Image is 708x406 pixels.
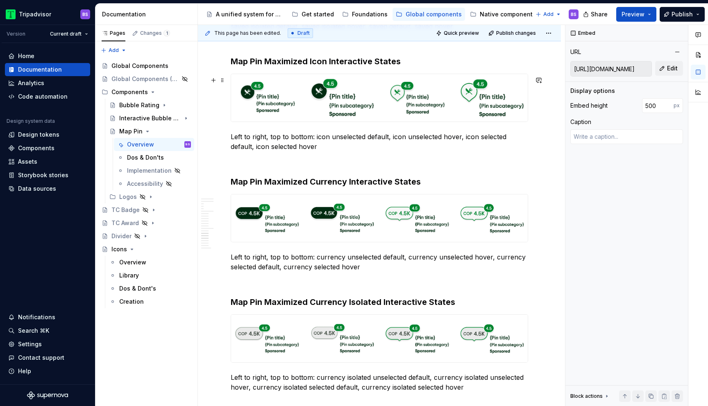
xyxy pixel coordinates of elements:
[203,8,287,21] a: A unified system for every journey.
[18,354,64,362] div: Contact support
[111,75,179,83] div: Global Components (Reference)
[127,180,163,188] div: Accessibility
[106,256,194,269] a: Overview
[46,28,92,40] button: Current draft
[50,31,82,37] span: Current draft
[106,99,194,112] a: Bubble Rating
[98,243,194,256] a: Icons
[5,182,90,195] a: Data sources
[288,8,337,21] a: Get started
[111,245,127,253] div: Icons
[18,79,44,87] div: Analytics
[102,10,194,18] div: Documentation
[571,11,576,18] div: BS
[127,140,154,149] div: Overview
[231,132,528,151] p: Left to right, top to bottom: icon unselected default, icon unselected hover, icon selected defau...
[82,11,88,18] div: BS
[5,77,90,90] a: Analytics
[480,10,536,18] div: Native components
[18,92,68,101] div: Code automation
[533,9,564,20] button: Add
[27,391,68,399] svg: Supernova Logo
[119,271,139,280] div: Library
[352,10,388,18] div: Foundations
[570,390,610,402] div: Block actions
[302,10,334,18] div: Get started
[102,30,125,36] div: Pages
[98,59,194,72] a: Global Components
[231,372,528,392] p: Left to right, top to bottom: currency isolated unselected default, currency isolated unselected ...
[667,64,678,72] span: Edit
[111,219,139,227] div: TC Award
[119,127,143,135] div: Map Pin
[5,155,90,168] a: Assets
[127,153,164,162] div: Dos & Don'ts
[5,128,90,141] a: Design tokens
[114,138,194,151] a: OverviewBS
[111,206,140,214] div: TC Badge
[616,7,656,22] button: Preview
[231,252,528,272] p: Left to right, top to bottom: currency unselected default, currency unselected hover, currency se...
[5,338,90,351] a: Settings
[216,10,284,18] div: A unified system for every journey.
[579,7,613,22] button: Share
[127,167,172,175] div: Implementation
[467,8,539,21] a: Native components
[18,327,49,335] div: Search ⌘K
[214,30,281,36] span: This page has been edited.
[98,230,194,243] a: Divider
[7,118,55,124] div: Design system data
[114,151,194,164] a: Dos & Don'ts
[2,5,93,23] button: TripadvisorBS
[106,269,194,282] a: Library
[106,190,194,203] div: Logos
[119,101,159,109] div: Bubble Rating
[231,296,528,308] h3: Map Pin Maximized Currency Isolated Interactive States
[5,311,90,324] button: Notifications
[570,118,591,126] div: Caption
[5,50,90,63] a: Home
[5,142,90,155] a: Components
[18,367,31,375] div: Help
[672,10,693,18] span: Publish
[231,176,528,187] h3: Map Pin Maximized Currency Interactive States
[674,102,680,109] p: px
[140,30,170,36] div: Changes
[114,177,194,190] a: Accessibility
[433,27,483,39] button: Quick preview
[5,169,90,182] a: Storybook stories
[406,10,462,18] div: Global components
[18,313,55,321] div: Notifications
[5,90,90,103] a: Code automation
[106,125,194,138] a: Map Pin
[119,258,146,266] div: Overview
[18,52,34,60] div: Home
[111,88,148,96] div: Components
[106,295,194,308] a: Creation
[119,298,144,306] div: Creation
[18,144,54,152] div: Components
[98,59,194,308] div: Page tree
[106,112,194,125] a: Interactive Bubble Rating
[98,86,194,99] div: Components
[18,158,37,166] div: Assets
[496,30,536,36] span: Publish changes
[5,324,90,337] button: Search ⌘K
[5,365,90,378] button: Help
[98,217,194,230] a: TC Award
[570,393,603,399] div: Block actions
[18,131,59,139] div: Design tokens
[111,62,168,70] div: Global Components
[186,140,190,149] div: BS
[444,30,479,36] span: Quick preview
[7,31,25,37] div: Version
[114,164,194,177] a: Implementation
[297,30,310,36] span: Draft
[18,65,62,74] div: Documentation
[163,30,170,36] span: 1
[5,63,90,76] a: Documentation
[119,193,137,201] div: Logos
[6,9,16,19] img: 0ed0e8b8-9446-497d-bad0-376821b19aa5.png
[18,171,68,179] div: Storybook stories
